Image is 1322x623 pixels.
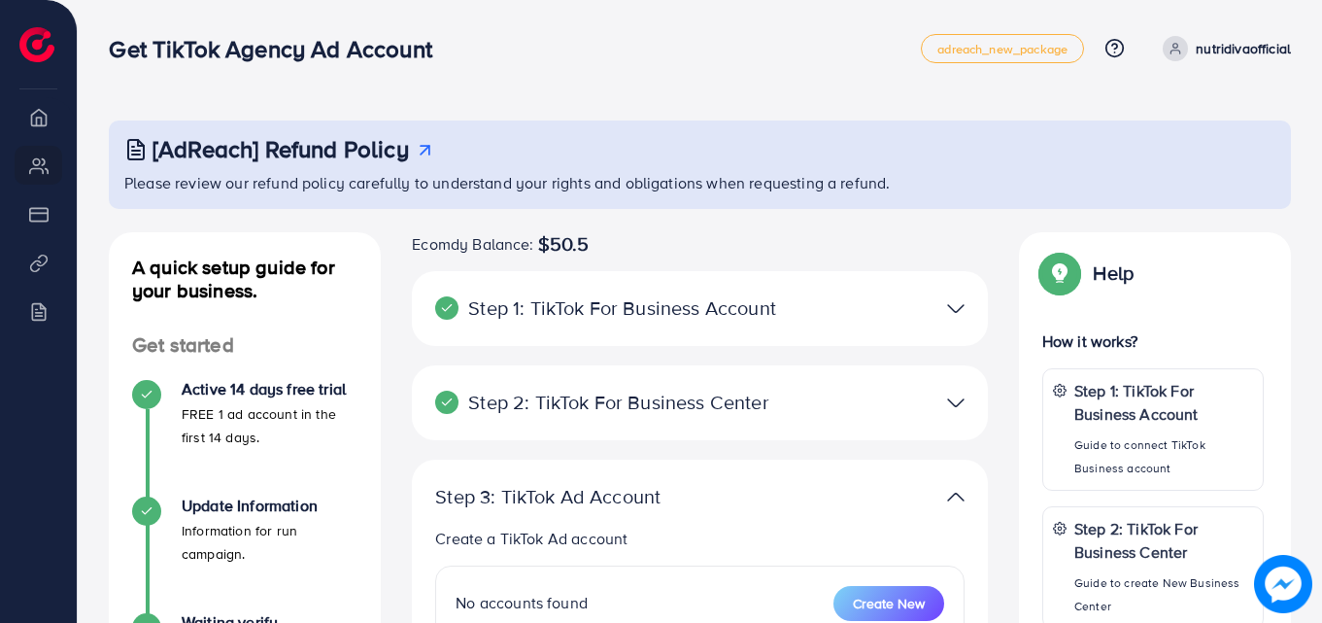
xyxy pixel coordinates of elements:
[109,497,381,613] li: Update Information
[1155,36,1291,61] a: nutridivaofficial
[1074,571,1253,618] p: Guide to create New Business Center
[435,391,777,414] p: Step 2: TikTok For Business Center
[947,294,965,323] img: TikTok partner
[1074,517,1253,564] p: Step 2: TikTok For Business Center
[109,333,381,358] h4: Get started
[182,519,357,566] p: Information for run campaign.
[937,43,1068,55] span: adreach_new_package
[435,485,777,508] p: Step 3: TikTok Ad Account
[456,592,588,613] span: No accounts found
[124,171,1279,194] p: Please review our refund policy carefully to understand your rights and obligations when requesti...
[109,256,381,302] h4: A quick setup guide for your business.
[1254,555,1312,613] img: image
[1074,379,1253,426] p: Step 1: TikTok For Business Account
[833,586,944,621] button: Create New
[182,497,357,515] h4: Update Information
[1093,261,1134,285] p: Help
[412,232,533,256] span: Ecomdy Balance:
[1196,37,1291,60] p: nutridivaofficial
[1042,329,1264,353] p: How it works?
[947,389,965,417] img: TikTok partner
[853,594,925,613] span: Create New
[435,296,777,320] p: Step 1: TikTok For Business Account
[182,380,357,398] h4: Active 14 days free trial
[538,232,590,256] span: $50.5
[19,27,54,62] img: logo
[1042,256,1077,291] img: Popup guide
[921,34,1084,63] a: adreach_new_package
[435,527,965,550] p: Create a TikTok Ad account
[1074,433,1253,480] p: Guide to connect TikTok Business account
[109,380,381,497] li: Active 14 days free trial
[109,35,447,63] h3: Get TikTok Agency Ad Account
[182,402,357,449] p: FREE 1 ad account in the first 14 days.
[947,483,965,511] img: TikTok partner
[153,135,409,163] h3: [AdReach] Refund Policy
